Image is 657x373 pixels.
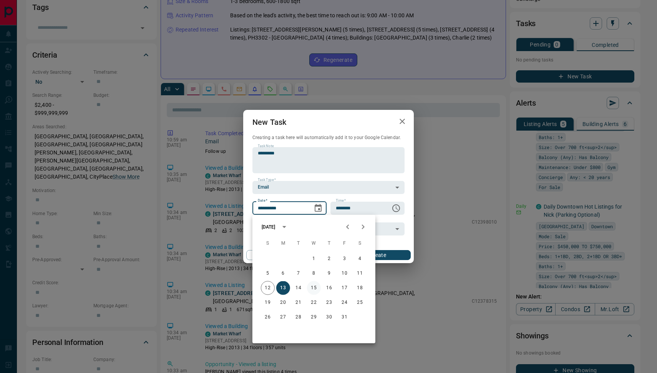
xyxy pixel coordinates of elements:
[307,252,321,266] button: 1
[310,201,326,216] button: Choose date, selected date is Oct 13, 2025
[292,296,305,310] button: 21
[276,281,290,295] button: 13
[338,281,352,295] button: 17
[307,310,321,324] button: 29
[307,236,321,251] span: Wednesday
[353,236,367,251] span: Saturday
[261,310,275,324] button: 26
[322,281,336,295] button: 16
[243,110,295,134] h2: New Task
[292,281,305,295] button: 14
[307,296,321,310] button: 22
[261,296,275,310] button: 19
[258,177,276,182] label: Task Type
[322,296,336,310] button: 23
[336,198,346,203] label: Time
[252,134,405,141] p: Creating a task here will automatically add it to your Google Calendar.
[292,267,305,280] button: 7
[338,252,352,266] button: 3
[353,267,367,280] button: 11
[261,236,275,251] span: Sunday
[258,198,267,203] label: Date
[307,281,321,295] button: 15
[340,219,355,235] button: Previous month
[338,267,352,280] button: 10
[261,281,275,295] button: 12
[292,236,305,251] span: Tuesday
[353,252,367,266] button: 4
[246,250,312,260] button: Cancel
[292,310,305,324] button: 28
[276,267,290,280] button: 6
[353,296,367,310] button: 25
[388,201,404,216] button: Choose time, selected time is 6:00 AM
[322,236,336,251] span: Thursday
[276,310,290,324] button: 27
[262,224,275,230] div: [DATE]
[355,219,371,235] button: Next month
[322,310,336,324] button: 30
[261,267,275,280] button: 5
[276,236,290,251] span: Monday
[322,252,336,266] button: 2
[345,250,411,260] button: Create
[307,267,321,280] button: 8
[322,267,336,280] button: 9
[338,296,352,310] button: 24
[278,220,291,234] button: calendar view is open, switch to year view
[276,296,290,310] button: 20
[353,281,367,295] button: 18
[338,236,352,251] span: Friday
[338,310,352,324] button: 31
[258,144,274,149] label: Task Note
[252,181,405,194] div: Email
